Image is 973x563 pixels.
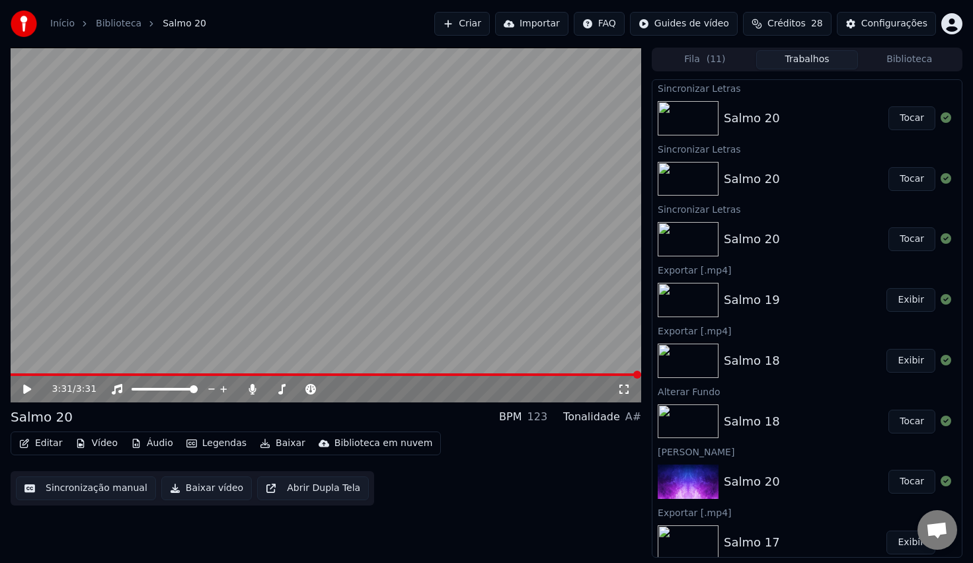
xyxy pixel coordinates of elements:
button: Biblioteca [858,50,960,69]
div: A# [625,409,641,425]
button: FAQ [574,12,625,36]
nav: breadcrumb [50,17,206,30]
a: Biblioteca [96,17,141,30]
div: Exportar [.mp4] [652,262,962,278]
div: Salmo 18 [724,352,780,370]
button: Tocar [888,227,935,251]
div: Salmo 18 [724,412,780,431]
a: Open chat [917,510,957,550]
button: Tocar [888,470,935,494]
div: Salmo 17 [724,533,780,552]
div: Salmo 20 [724,472,780,491]
button: Sincronização manual [16,476,156,500]
button: Editar [14,434,67,453]
button: Abrir Dupla Tela [257,476,369,500]
button: Tocar [888,167,935,191]
div: Alterar Fundo [652,383,962,399]
button: Configurações [837,12,936,36]
div: Salmo 20 [724,109,780,128]
span: Salmo 20 [163,17,206,30]
div: Sincronizar Letras [652,201,962,217]
img: youka [11,11,37,37]
div: BPM [499,409,522,425]
div: [PERSON_NAME] [652,443,962,459]
button: Guides de vídeo [630,12,738,36]
div: Biblioteca em nuvem [334,437,433,450]
div: Sincronizar Letras [652,80,962,96]
div: / [52,383,84,396]
div: Configurações [861,17,927,30]
div: Salmo 20 [724,170,780,188]
span: ( 11 ) [707,53,726,66]
button: Trabalhos [756,50,859,69]
button: Tocar [888,106,935,130]
button: Exibir [886,531,935,554]
div: Tonalidade [563,409,620,425]
button: Legendas [181,434,252,453]
div: Salmo 19 [724,291,780,309]
button: Créditos28 [743,12,832,36]
button: Criar [434,12,490,36]
button: Importar [495,12,568,36]
button: Exibir [886,288,935,312]
button: Baixar vídeo [161,476,252,500]
div: 123 [527,409,548,425]
button: Baixar [254,434,311,453]
button: Fila [654,50,756,69]
span: 28 [811,17,823,30]
div: Exportar [.mp4] [652,322,962,338]
div: Exportar [.mp4] [652,504,962,520]
button: Vídeo [70,434,123,453]
div: Sincronizar Letras [652,141,962,157]
button: Exibir [886,349,935,373]
a: Início [50,17,75,30]
span: Créditos [767,17,806,30]
button: Áudio [126,434,178,453]
button: Tocar [888,410,935,433]
span: 3:31 [76,383,97,396]
div: Salmo 20 [724,230,780,248]
div: Salmo 20 [11,408,73,426]
span: 3:31 [52,383,73,396]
